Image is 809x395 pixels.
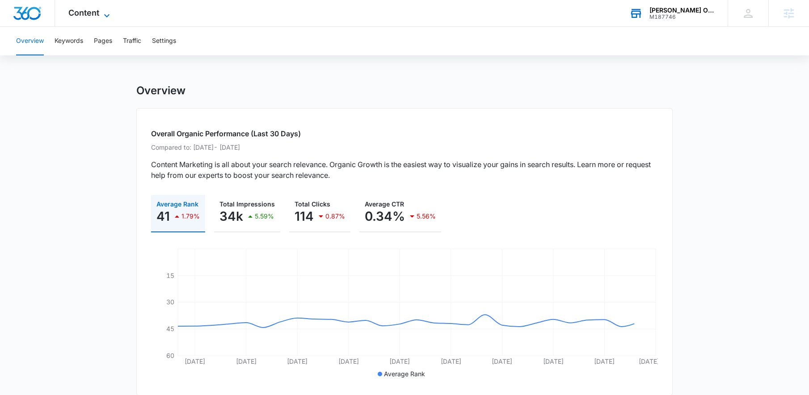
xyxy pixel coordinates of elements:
tspan: [DATE] [543,357,564,365]
button: Pages [94,27,112,55]
span: Average Rank [156,200,198,208]
p: 5.56% [417,213,436,219]
span: Content [68,8,99,17]
button: Keywords [55,27,83,55]
tspan: [DATE] [441,357,461,365]
tspan: [DATE] [236,357,257,365]
tspan: 45 [166,325,174,332]
div: account name [649,7,715,14]
tspan: [DATE] [185,357,205,365]
tspan: 30 [166,298,174,306]
h2: Overall Organic Performance (Last 30 Days) [151,128,658,139]
p: Compared to: [DATE] - [DATE] [151,143,658,152]
tspan: [DATE] [338,357,359,365]
button: Overview [16,27,44,55]
p: 0.87% [325,213,345,219]
tspan: [DATE] [594,357,615,365]
p: 1.79% [181,213,200,219]
h1: Overview [136,84,185,97]
p: 114 [295,209,314,223]
p: 41 [156,209,170,223]
p: 34k [219,209,243,223]
span: Average Rank [384,370,425,378]
tspan: [DATE] [389,357,410,365]
span: Average CTR [365,200,404,208]
tspan: [DATE] [492,357,512,365]
tspan: [DATE] [639,357,659,365]
tspan: [DATE] [287,357,308,365]
p: 5.59% [255,213,274,219]
p: Content Marketing is all about your search relevance. Organic Growth is the easiest way to visual... [151,159,658,181]
span: Total Impressions [219,200,275,208]
button: Traffic [123,27,141,55]
div: account id [649,14,715,20]
tspan: 60 [166,352,174,359]
button: Settings [152,27,176,55]
tspan: 15 [166,272,174,279]
p: 0.34% [365,209,405,223]
span: Total Clicks [295,200,330,208]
